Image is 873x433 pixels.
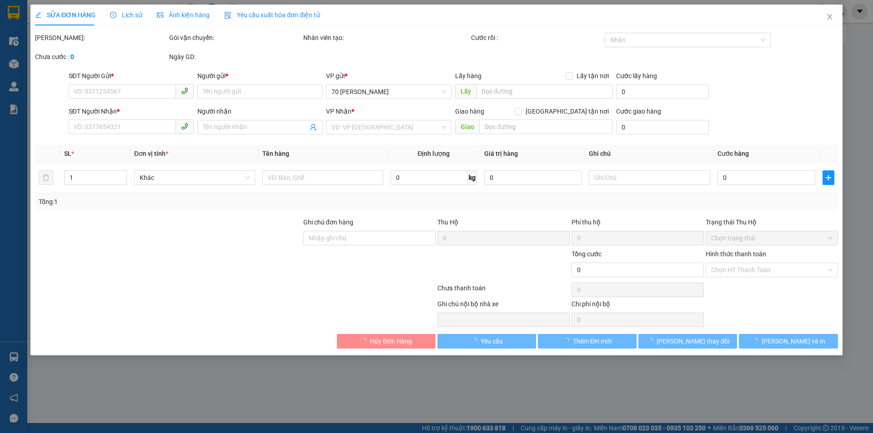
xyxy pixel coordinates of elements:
button: Hủy Đơn Hàng [337,334,436,348]
span: Hủy Đơn Hàng [370,336,412,346]
span: [PERSON_NAME] và In [762,336,825,346]
div: Ghi chú nội bộ nhà xe [437,299,570,313]
div: Cước rồi : [471,33,603,43]
span: Đơn vị tính [134,150,168,157]
span: close [826,13,833,20]
input: Dọc đường [476,84,612,99]
div: Chưa cước : [35,52,167,62]
input: Ghi chú đơn hàng [303,231,436,245]
div: [PERSON_NAME]: [35,33,167,43]
span: loading [752,338,762,344]
span: loading [471,338,481,344]
span: Tên hàng [262,150,289,157]
span: Chọn trạng thái [711,231,833,245]
div: VP gửi [326,71,452,81]
label: Cước lấy hàng [616,72,657,80]
span: Yêu cầu [481,336,503,346]
label: Hình thức thanh toán [706,250,766,258]
button: plus [823,170,834,185]
button: Yêu cầu [437,334,536,348]
span: [PERSON_NAME] thay đổi [657,336,729,346]
div: SĐT Người Gửi [69,71,194,81]
div: Phí thu hộ [572,217,704,231]
b: 0 [70,53,74,60]
span: Định lượng [418,150,450,157]
span: [GEOGRAPHIC_DATA] tận nơi [522,106,612,116]
label: Ghi chú đơn hàng [303,219,353,226]
div: Gói vận chuyển: [169,33,301,43]
div: SĐT Người Nhận [69,106,194,116]
span: Thu Hộ [437,219,458,226]
button: Close [817,5,843,30]
div: Trạng thái Thu Hộ [706,217,838,227]
span: Giá trị hàng [484,150,518,157]
div: Ngày GD: [169,52,301,62]
span: SỬA ĐƠN HÀNG [35,11,95,19]
input: Dọc đường [479,119,612,134]
span: plus [823,174,834,181]
span: Ảnh kiện hàng [157,11,210,19]
div: Người nhận [197,106,322,116]
th: Ghi chú [586,145,714,163]
div: Người gửi [197,71,322,81]
span: Lấy [455,84,476,99]
div: Tổng: 1 [39,197,337,207]
label: Cước giao hàng [616,108,661,115]
span: Giao [455,119,479,134]
button: [PERSON_NAME] thay đổi [638,334,737,348]
span: phone [181,123,188,130]
img: icon [224,12,231,19]
span: Lịch sử [110,11,142,19]
div: Chi phí nội bộ [572,299,704,313]
span: Cước hàng [717,150,749,157]
span: Lấy hàng [455,72,482,80]
input: VD: Bàn, Ghế [262,170,383,185]
span: loading [360,338,370,344]
span: VP Nhận [326,108,352,115]
span: loading [647,338,657,344]
button: delete [39,170,53,185]
span: Thêm ĐH mới [573,336,612,346]
span: 70 Nguyễn Hữu Huân [332,85,446,99]
span: loading [563,338,573,344]
input: Ghi Chú [589,170,710,185]
span: Lấy tận nơi [573,71,612,81]
span: Tổng cước [572,250,602,258]
span: picture [157,12,163,18]
span: Khác [140,171,250,184]
span: Giao hàng [455,108,484,115]
span: clock-circle [110,12,116,18]
span: kg [468,170,477,185]
span: user-add [310,124,317,131]
div: Chưa thanh toán [436,283,571,299]
span: SL [64,150,71,157]
button: Thêm ĐH mới [538,334,637,348]
span: edit [35,12,41,18]
input: Cước lấy hàng [616,85,709,99]
div: Nhân viên tạo: [303,33,469,43]
span: Yêu cầu xuất hóa đơn điện tử [224,11,320,19]
span: phone [181,87,188,95]
button: [PERSON_NAME] và In [739,334,838,348]
input: Cước giao hàng [616,120,709,134]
